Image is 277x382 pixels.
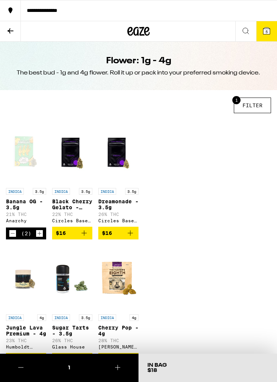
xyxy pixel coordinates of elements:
[6,218,46,223] div: Anarchy
[52,314,70,321] p: INDICA
[98,338,138,343] p: 28% THC
[6,338,46,343] p: 23% THC
[56,230,66,236] span: $16
[98,227,138,239] button: Add to bag
[52,198,92,210] p: Black Cherry Gelato - 3.5g
[6,188,24,195] p: INDICA
[98,188,116,195] p: INDICA
[147,363,167,368] div: In Bag
[6,344,46,349] div: Humboldt Farms
[52,119,92,184] img: Circles Base Camp - Black Cherry Gelato - 3.5g
[6,353,46,366] button: Add to bag
[98,325,138,337] p: Cherry Pop - 4g
[102,230,112,236] span: $16
[9,230,16,237] button: Decrement
[52,338,92,343] p: 26% THC
[52,227,92,239] button: Add to bag
[125,188,138,195] p: 3.5g
[106,55,171,67] h1: Flower: 1g - 4g
[6,198,46,210] p: Banana OG - 3.5g
[130,314,138,321] p: 4g
[52,119,92,227] a: Open page for Black Cherry Gelato - 3.5g from Circles Base Camp
[52,245,92,353] a: Open page for Sugar Tarts - 3.5g from Glass House
[138,354,277,382] button: In Bag$18
[42,364,97,372] div: 1
[256,21,277,41] button: 5
[21,230,31,236] div: (2)
[37,314,46,321] p: 4g
[147,368,157,373] span: $18
[52,218,92,223] div: Circles Base Camp
[6,212,46,217] p: 21% THC
[232,96,241,104] div: 1
[98,245,138,311] img: Lowell Farms - Cherry Pop - 4g
[6,245,46,353] a: Open page for Jungle Lava Premium - 4g from Humboldt Farms
[98,314,116,321] p: INDICA
[98,353,138,366] button: Add to bag
[234,98,271,113] button: 1FILTER
[98,119,138,227] a: Open page for Dreamonade - 3.5g from Circles Base Camp
[79,314,92,321] p: 3.5g
[265,29,268,34] span: 5
[6,119,46,227] a: Open page for Banana OG - 3.5g from Anarchy
[98,212,138,217] p: 26% THC
[6,245,46,311] img: Humboldt Farms - Jungle Lava Premium - 4g
[52,325,92,337] p: Sugar Tarts - 3.5g
[6,325,46,337] p: Jungle Lava Premium - 4g
[52,353,92,366] button: Add to bag
[36,230,43,237] button: Increment
[52,344,92,349] div: Glass House
[98,198,138,210] p: Dreamonade - 3.5g
[33,188,46,195] p: 3.5g
[98,245,138,353] a: Open page for Cherry Pop - 4g from Lowell Farms
[98,218,138,223] div: Circles Base Camp
[98,119,138,184] img: Circles Base Camp - Dreamonade - 3.5g
[98,344,138,349] div: [PERSON_NAME] Farms
[52,212,92,217] p: 22% THC
[6,314,24,321] p: INDICA
[17,69,260,77] div: The best bud - 1g and 4g flower. Roll it up or pack into your preferred smoking device.
[52,245,92,311] img: Glass House - Sugar Tarts - 3.5g
[52,188,70,195] p: INDICA
[79,188,92,195] p: 3.5g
